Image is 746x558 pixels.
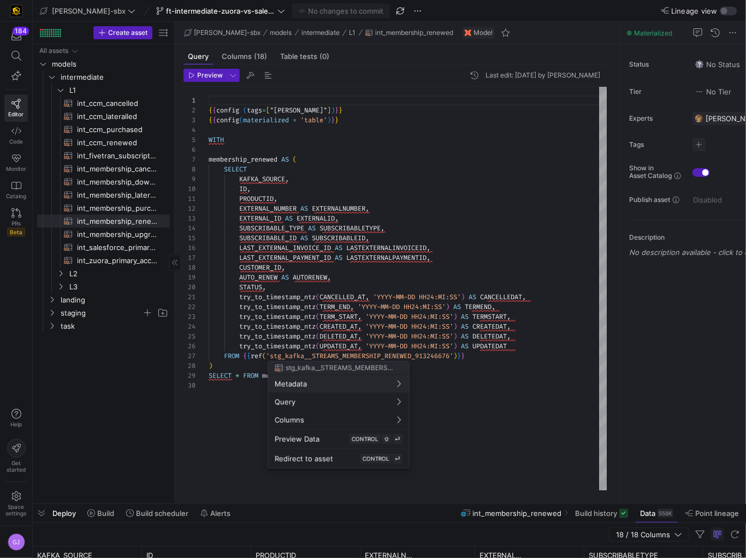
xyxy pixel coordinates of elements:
span: stg_kafka__STREAMS_MEMBERSHIP_RENEWED_913246676 [286,364,396,372]
span: ⏎ [395,455,400,462]
span: Query [275,397,295,406]
span: Columns [275,415,304,424]
span: Preview Data [275,435,319,443]
span: Redirect to asset [275,454,333,463]
span: CONTROL [352,436,378,442]
span: ⇧ [384,436,389,442]
span: Metadata [275,379,307,388]
span: CONTROL [363,455,389,462]
span: ⏎ [395,436,400,442]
